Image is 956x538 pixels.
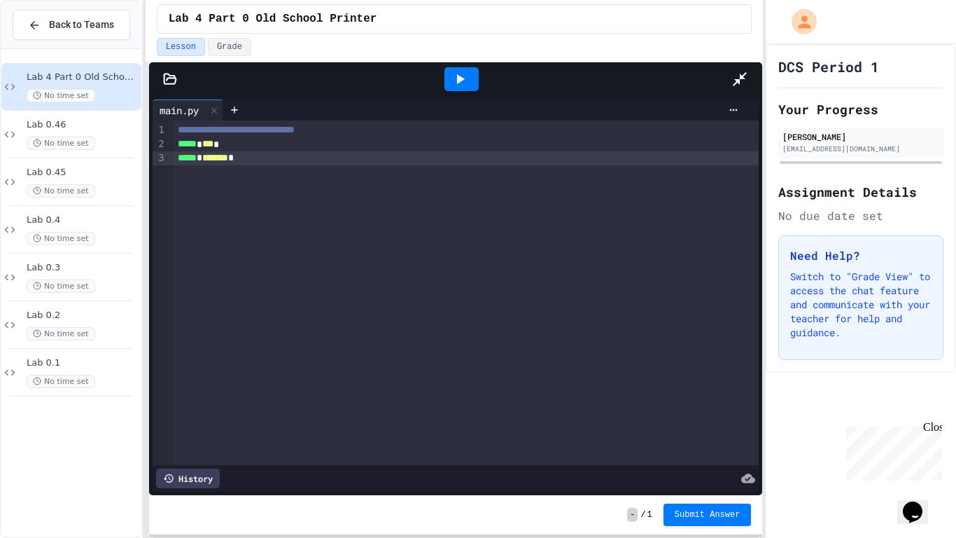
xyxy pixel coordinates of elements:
span: No time set [27,232,95,245]
div: 3 [153,151,167,165]
span: No time set [27,327,95,340]
span: Lab 0.3 [27,262,139,274]
div: History [156,469,220,488]
div: Chat with us now!Close [6,6,97,89]
button: Back to Teams [13,10,130,40]
span: Lab 0.2 [27,310,139,322]
h2: Your Progress [778,99,943,119]
button: Grade [208,38,251,56]
div: [PERSON_NAME] [782,130,939,143]
span: / [640,509,645,520]
span: No time set [27,89,95,102]
span: 1 [647,509,652,520]
button: Submit Answer [663,504,752,526]
span: Lab 0.45 [27,167,139,179]
span: Submit Answer [675,509,740,520]
div: 1 [153,123,167,137]
h3: Need Help? [790,247,932,264]
span: Lab 0.1 [27,357,139,369]
p: Switch to "Grade View" to access the chat feature and communicate with your teacher for help and ... [790,270,932,340]
span: No time set [27,137,95,150]
div: [EMAIL_ADDRESS][DOMAIN_NAME] [782,144,939,154]
span: No time set [27,184,95,198]
h1: DCS Period 1 [778,57,879,76]
span: Lab 0.4 [27,214,139,226]
span: - [627,508,638,522]
button: Lesson [157,38,205,56]
div: main.py [153,99,223,120]
div: No due date set [778,207,943,224]
div: My Account [777,6,820,38]
span: Lab 4 Part 0 Old School Printer [169,11,377,27]
span: Lab 0.46 [27,119,139,131]
span: No time set [27,375,95,388]
span: Lab 4 Part 0 Old School Printer [27,71,139,83]
div: 2 [153,137,167,151]
div: main.py [153,103,206,118]
span: Back to Teams [49,18,114,32]
h2: Assignment Details [778,182,943,202]
span: No time set [27,280,95,293]
iframe: chat widget [840,421,942,481]
iframe: chat widget [897,482,942,524]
